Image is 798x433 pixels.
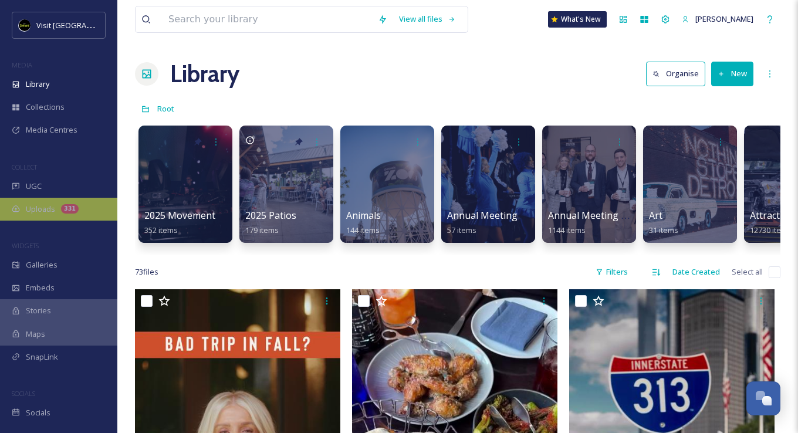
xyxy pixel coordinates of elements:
div: Filters [590,261,634,283]
a: Annual Meeting (Eblast)1144 items [548,210,654,235]
span: 1144 items [548,225,586,235]
img: VISIT%20DETROIT%20LOGO%20-%20BLACK%20BACKGROUND.png [19,19,31,31]
a: Annual Meeting57 items [447,210,518,235]
span: Galleries [26,259,58,270]
span: 352 items [144,225,178,235]
input: Search your library [163,6,372,32]
a: Animals144 items [346,210,381,235]
a: Organise [646,62,711,86]
span: Socials [26,407,50,418]
span: 12730 items [750,225,792,235]
span: Art [649,209,662,222]
span: Select all [732,266,763,278]
span: SnapLink [26,351,58,363]
div: Date Created [667,261,726,283]
span: SOCIALS [12,389,35,398]
span: Collections [26,102,65,113]
span: 144 items [346,225,380,235]
span: 31 items [649,225,678,235]
span: UGC [26,181,42,192]
span: 57 items [447,225,476,235]
span: Visit [GEOGRAPHIC_DATA] [36,19,127,31]
span: Maps [26,329,45,340]
span: Embeds [26,282,55,293]
span: COLLECT [12,163,37,171]
a: Art31 items [649,210,678,235]
a: Root [157,102,174,116]
span: Animals [346,209,381,222]
span: Library [26,79,49,90]
span: 73 file s [135,266,158,278]
a: Library [170,56,239,92]
span: 179 items [245,225,279,235]
span: 2025 Patios [245,209,296,222]
a: What's New [548,11,607,28]
a: [PERSON_NAME] [676,8,759,31]
a: 2025 Patios179 items [245,210,296,235]
span: 2025 Movement [144,209,215,222]
span: Uploads [26,204,55,215]
span: Stories [26,305,51,316]
span: WIDGETS [12,241,39,250]
div: 331 [61,204,79,214]
span: Root [157,103,174,114]
button: Organise [646,62,705,86]
button: Open Chat [746,381,780,415]
span: Media Centres [26,124,77,136]
span: [PERSON_NAME] [695,13,753,24]
a: 2025 Movement352 items [144,210,215,235]
button: New [711,62,753,86]
span: Annual Meeting [447,209,518,222]
span: MEDIA [12,60,32,69]
span: Annual Meeting (Eblast) [548,209,654,222]
a: View all files [393,8,462,31]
